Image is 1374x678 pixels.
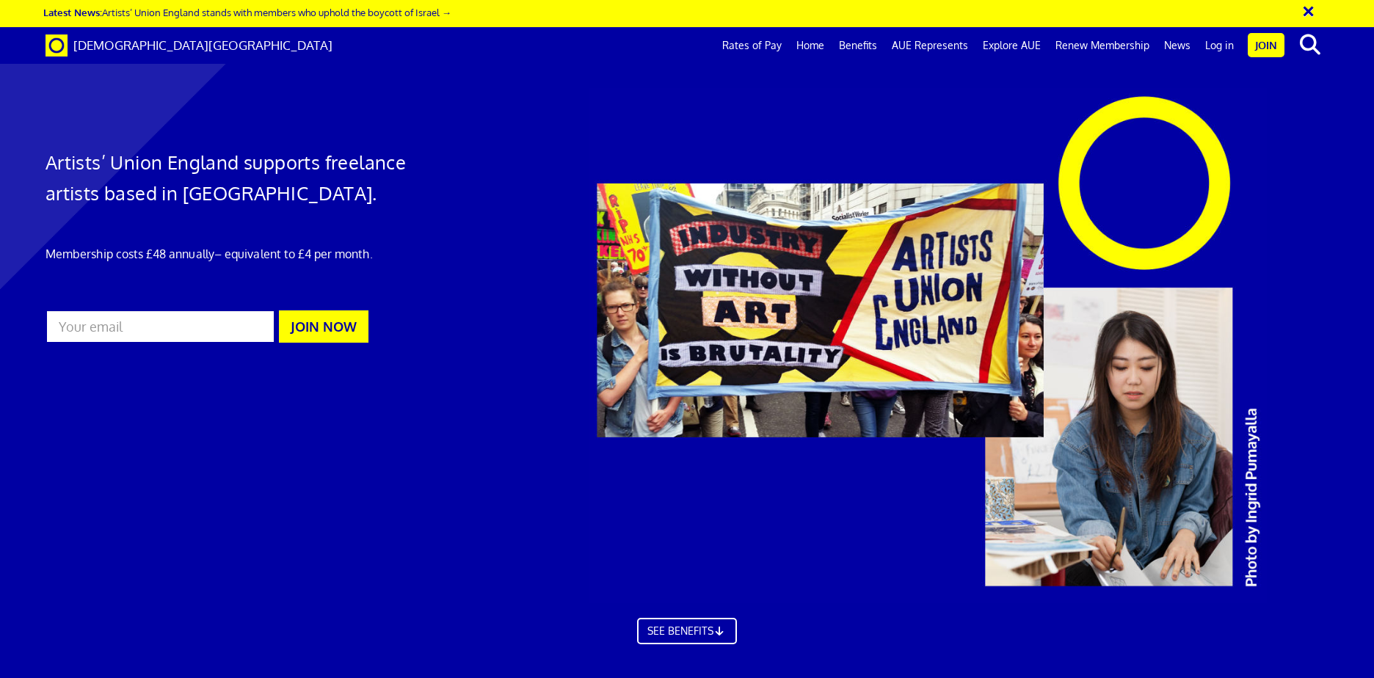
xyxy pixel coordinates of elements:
a: Log in [1198,27,1241,64]
a: Renew Membership [1048,27,1157,64]
a: Explore AUE [975,27,1048,64]
input: Your email [46,310,275,343]
a: Join [1248,33,1284,57]
a: SEE BENEFITS [637,618,737,644]
a: Latest News:Artists’ Union England stands with members who uphold the boycott of Israel → [43,6,451,18]
a: Home [789,27,832,64]
h1: Artists’ Union England supports freelance artists based in [GEOGRAPHIC_DATA]. [46,147,459,208]
a: Rates of Pay [715,27,789,64]
a: AUE Represents [884,27,975,64]
a: Brand [DEMOGRAPHIC_DATA][GEOGRAPHIC_DATA] [34,27,343,64]
p: Membership costs £48 annually – equivalent to £4 per month. [46,245,459,263]
a: News [1157,27,1198,64]
button: search [1287,29,1332,60]
a: Benefits [832,27,884,64]
span: [DEMOGRAPHIC_DATA][GEOGRAPHIC_DATA] [73,37,332,53]
strong: Latest News: [43,6,102,18]
button: JOIN NOW [279,310,368,343]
